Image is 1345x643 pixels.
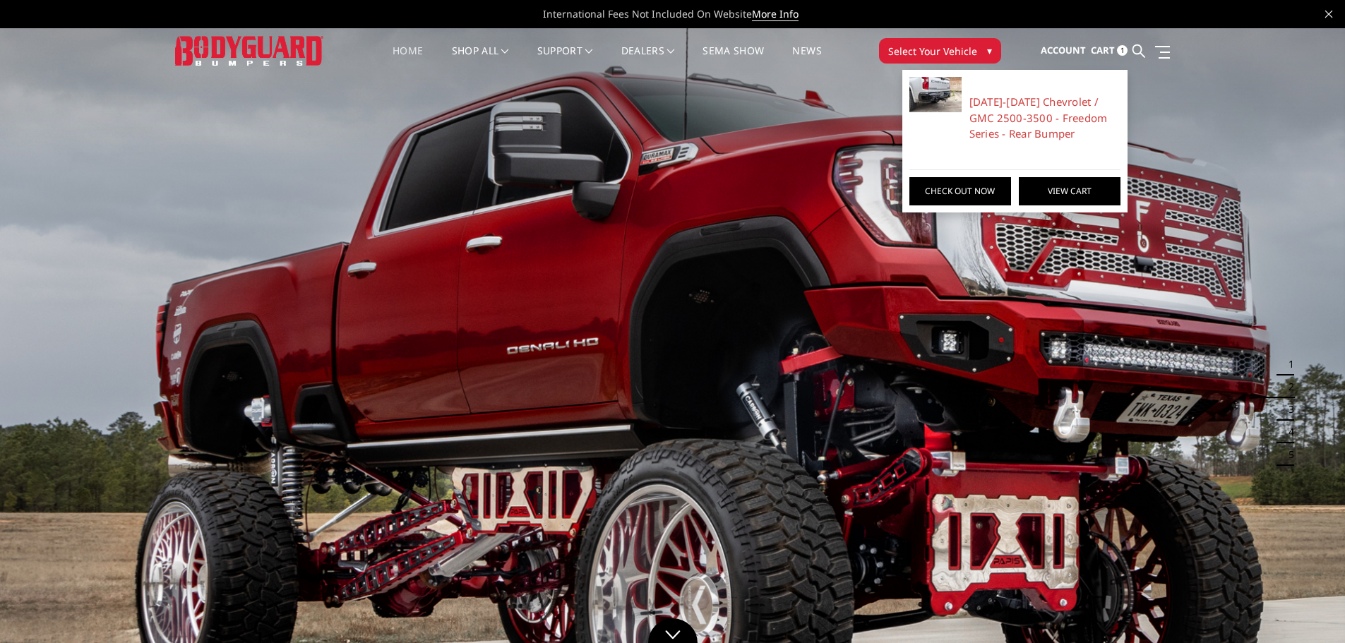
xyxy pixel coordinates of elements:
a: Dealers [621,46,675,73]
span: Account [1041,44,1086,56]
img: 2020-2025 Chevrolet / GMC 2500-3500 - Freedom Series - Rear Bumper [909,77,962,112]
span: 1 [1117,45,1128,56]
span: Cart [1091,44,1115,56]
button: Select Your Vehicle [879,38,1001,64]
a: Click to Down [648,618,698,643]
a: Home [393,46,423,73]
a: More Info [752,7,799,21]
a: [DATE]-[DATE] Chevrolet / GMC 2500-3500 - Freedom Series - Rear Bumper [969,94,1121,142]
button: 5 of 5 [1280,443,1294,466]
span: $1,496.25 [969,145,1008,160]
span: Select Your Vehicle [888,44,977,59]
a: View Cart [1019,177,1120,205]
a: SEMA Show [703,46,764,73]
img: BODYGUARD BUMPERS [175,36,323,65]
a: Check out now [909,177,1011,205]
span: BODYGUARD [969,78,1024,92]
button: 1 of 5 [1280,353,1294,375]
a: News [792,46,821,73]
button: 4 of 5 [1280,421,1294,443]
a: Support [537,46,593,73]
button: 2 of 5 [1280,375,1294,398]
a: Account [1041,32,1086,70]
a: Cart 1 [1091,32,1128,70]
span: ▾ [987,43,992,58]
a: shop all [452,46,509,73]
button: 3 of 5 [1280,398,1294,421]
